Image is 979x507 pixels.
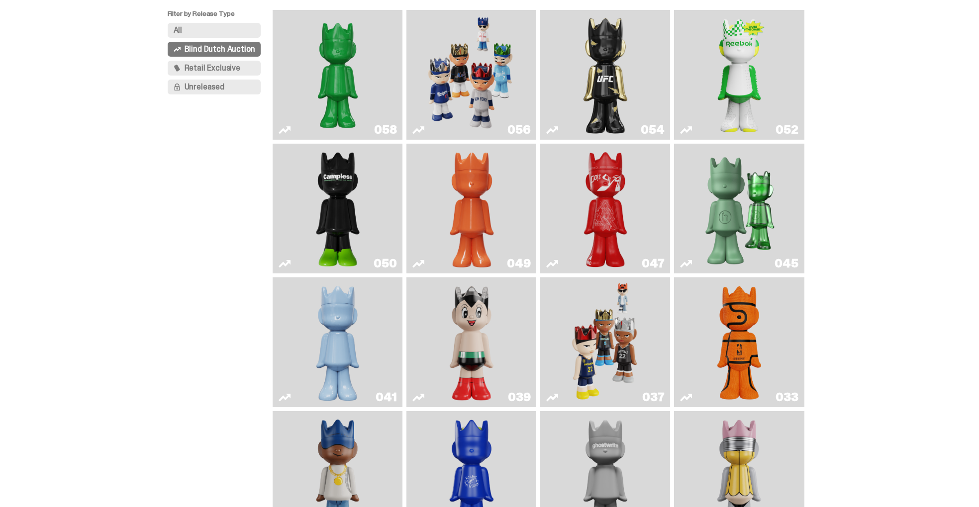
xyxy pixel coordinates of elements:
[697,148,782,269] img: Present
[174,26,183,34] span: All
[776,391,798,403] div: 033
[168,80,261,94] button: Unreleased
[641,124,664,136] div: 054
[508,391,530,403] div: 039
[507,124,530,136] div: 056
[185,64,240,72] span: Retail Exclusive
[168,42,261,57] button: Blind Dutch Auction
[412,14,530,136] a: Game Face (2025)
[546,14,664,136] a: Ruby
[168,23,261,38] button: All
[445,281,498,403] img: Astro Boy
[289,14,387,136] img: Schrödinger's ghost: Sunday Green
[642,391,664,403] div: 037
[776,124,798,136] div: 052
[311,148,364,269] img: Campless
[412,281,530,403] a: Astro Boy
[168,61,261,76] button: Retail Exclusive
[185,45,255,53] span: Blind Dutch Auction
[445,148,498,269] img: Schrödinger's ghost: Orange Vibe
[279,148,396,269] a: Campless
[168,10,273,23] p: Filter by Release Type
[279,281,396,403] a: Schrödinger's ghost: Winter Blue
[546,148,664,269] a: Skip
[571,281,640,403] img: Game Face (2024)
[374,124,396,136] div: 058
[579,148,632,269] img: Skip
[546,281,664,403] a: Game Face (2024)
[713,281,766,403] img: Game Ball
[680,14,798,136] a: Court Victory
[775,257,798,269] div: 045
[642,257,664,269] div: 047
[713,14,766,136] img: Court Victory
[680,281,798,403] a: Game Ball
[412,148,530,269] a: Schrödinger's ghost: Orange Vibe
[279,14,396,136] a: Schrödinger's ghost: Sunday Green
[507,257,530,269] div: 049
[374,257,396,269] div: 050
[579,14,632,136] img: Ruby
[185,83,224,91] span: Unreleased
[311,281,364,403] img: Schrödinger's ghost: Winter Blue
[423,14,520,136] img: Game Face (2025)
[376,391,396,403] div: 041
[680,148,798,269] a: Present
